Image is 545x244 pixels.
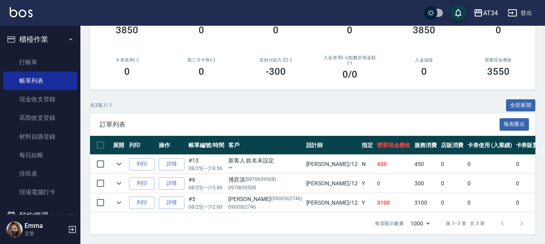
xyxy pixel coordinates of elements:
[375,220,404,227] p: 每頁顯示數量
[3,183,77,201] a: 現場電腦打卡
[226,136,304,155] th: 客戶
[3,164,77,183] a: 排班表
[375,136,413,155] th: 營業現金應收
[228,156,302,165] div: 新客人 姓名未設定
[3,53,77,72] a: 打帳單
[397,57,452,63] h2: 入金儲值
[271,195,302,203] p: (0900362746)
[360,155,375,174] td: N
[304,174,360,193] td: [PERSON_NAME] /12
[342,69,357,80] h3: 0 /0
[421,66,427,77] h3: 0
[188,203,224,211] p: 08/25 (一) 12:00
[3,72,77,90] a: 帳單列表
[159,177,184,190] a: 詳情
[504,6,535,21] button: 登出
[90,102,112,109] p: 共 3 筆, 1 / 1
[439,136,465,155] th: 店販消費
[506,99,536,112] button: 全部展開
[465,155,514,174] td: 0
[487,66,510,77] h3: 3550
[407,213,433,234] div: 1000
[25,222,66,230] h5: Emma
[360,136,375,155] th: 指定
[113,197,125,209] button: expand row
[412,136,439,155] th: 服務消費
[186,136,226,155] th: 帳單編號/時間
[3,205,77,226] button: 預約管理
[439,155,465,174] td: 0
[199,25,204,36] h3: 0
[465,136,514,155] th: 卡券使用 (入業績)
[228,176,302,184] div: 博弈淇
[157,136,186,155] th: 操作
[111,136,127,155] th: 展開
[186,155,226,174] td: #13
[412,174,439,193] td: 300
[248,57,303,63] h2: 其他付款方式(-)
[100,57,155,63] h2: 卡券使用(-)
[500,118,529,131] button: 報表匯出
[188,165,224,172] p: 08/25 (一) 18:58
[375,193,413,212] td: 3100
[496,25,501,36] h3: 0
[129,158,155,170] button: 列印
[375,174,413,193] td: 0
[199,66,204,77] h3: 0
[100,121,500,129] span: 訂單列表
[471,57,526,63] h2: 營業現金應收
[6,221,23,238] img: Person
[3,109,77,127] a: 高階收支登錄
[186,193,226,212] td: #5
[10,7,33,17] img: Logo
[3,146,77,164] a: 每日結帳
[347,25,352,36] h3: 0
[450,5,466,21] button: save
[446,220,485,227] p: 第 1–3 筆 共 3 筆
[188,184,224,191] p: 08/25 (一) 15:49
[500,120,529,128] a: 報表匯出
[322,55,377,66] h2: 入金使用(-) /點數折抵金額(-)
[412,193,439,212] td: 3100
[25,230,66,237] p: 主管
[159,197,184,209] a: 詳情
[266,66,286,77] h3: -300
[304,136,360,155] th: 設計師
[116,25,138,36] h3: 3850
[159,158,184,170] a: 詳情
[273,25,279,36] h3: 0
[3,90,77,109] a: 現金收支登錄
[375,155,413,174] td: 450
[127,136,157,155] th: 列印
[186,174,226,193] td: #6
[174,57,229,63] h2: 第三方卡券(-)
[129,197,155,209] button: 列印
[113,177,125,189] button: expand row
[3,127,77,146] a: 材料自購登錄
[228,203,302,211] p: 0900362746
[439,174,465,193] td: 0
[3,29,77,50] button: 櫃檯作業
[483,8,498,18] div: AT34
[465,193,514,212] td: 0
[412,155,439,174] td: 450
[304,193,360,212] td: [PERSON_NAME] /12
[124,66,130,77] h3: 0
[470,5,501,21] button: AT34
[245,176,277,184] p: (0970659508)
[360,193,375,212] td: Y
[129,177,155,190] button: 列印
[360,174,375,193] td: Y
[439,193,465,212] td: 0
[304,155,360,174] td: [PERSON_NAME] /12
[228,184,302,191] p: 0970659508
[228,195,302,203] div: [PERSON_NAME]
[113,158,125,170] button: expand row
[465,174,514,193] td: 0
[413,25,435,36] h3: 3850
